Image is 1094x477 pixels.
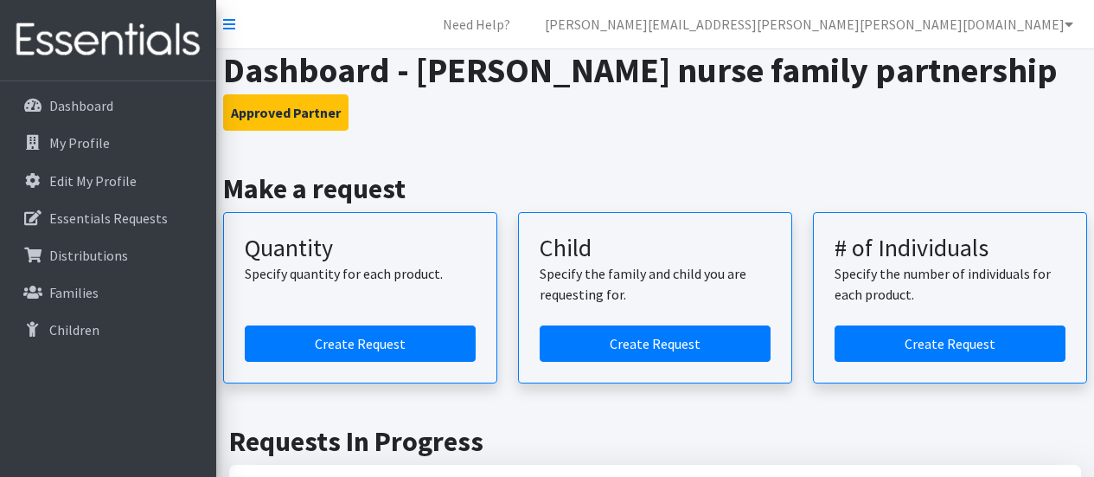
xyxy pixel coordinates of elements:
p: My Profile [49,134,110,151]
button: Approved Partner [223,94,349,131]
a: Create a request for a child or family [540,326,771,362]
p: Specify the number of individuals for each product. [835,263,1065,305]
a: Families [7,275,209,310]
h3: Quantity [245,234,476,263]
p: Families [49,284,99,301]
p: Edit My Profile [49,172,137,190]
img: HumanEssentials [7,11,209,69]
p: Specify quantity for each product. [245,263,476,284]
h1: Dashboard - [PERSON_NAME] nurse family partnership [223,49,1088,91]
p: Dashboard [49,97,113,114]
p: Essentials Requests [49,209,168,227]
a: My Profile [7,126,209,160]
a: Essentials Requests [7,201,209,235]
a: Edit My Profile [7,164,209,198]
a: Create a request by quantity [245,326,476,362]
p: Specify the family and child you are requesting for. [540,263,771,305]
a: Distributions [7,238,209,273]
a: Dashboard [7,88,209,123]
h2: Make a request [223,172,1088,205]
a: Need Help? [429,7,524,42]
a: Create a request by number of individuals [835,326,1065,362]
a: [PERSON_NAME][EMAIL_ADDRESS][PERSON_NAME][PERSON_NAME][DOMAIN_NAME] [531,7,1087,42]
p: Children [49,321,99,338]
a: Children [7,313,209,347]
p: Distributions [49,247,128,264]
h2: Requests In Progress [229,425,1081,458]
h3: # of Individuals [835,234,1065,263]
h3: Child [540,234,771,263]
